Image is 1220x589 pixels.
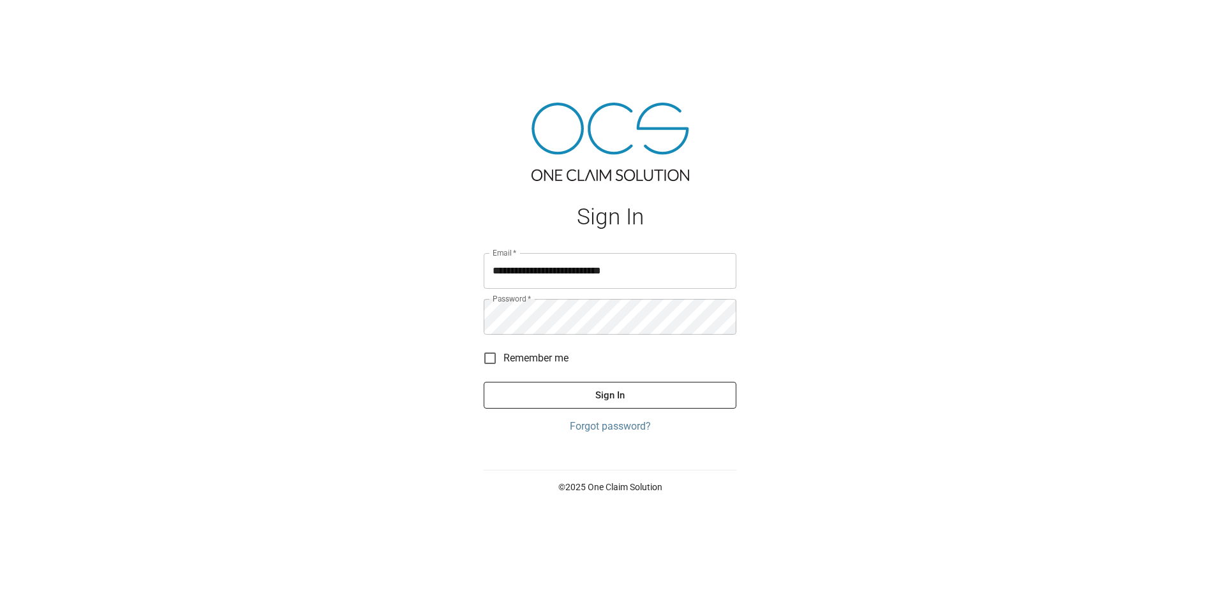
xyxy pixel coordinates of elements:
label: Email [493,247,517,258]
span: Remember me [503,351,569,366]
label: Password [493,293,531,304]
p: © 2025 One Claim Solution [484,481,736,493]
img: ocs-logo-tra.png [532,103,689,181]
button: Sign In [484,382,736,409]
img: ocs-logo-white-transparent.png [15,8,66,33]
a: Forgot password? [484,419,736,434]
h1: Sign In [484,204,736,230]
